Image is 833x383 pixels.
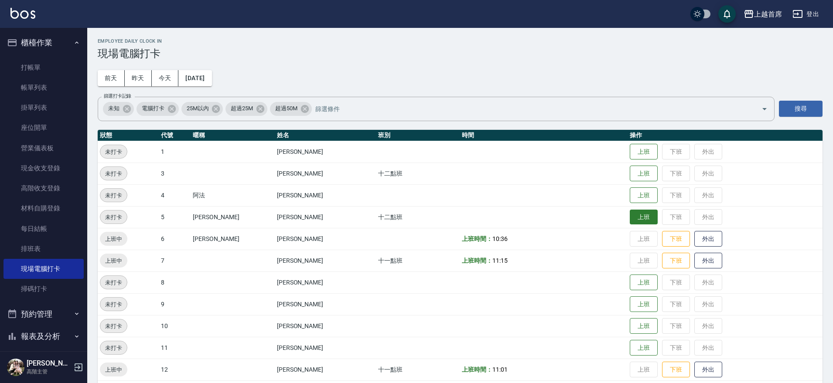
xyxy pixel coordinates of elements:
[492,366,508,373] span: 11:01
[758,102,772,116] button: Open
[159,359,191,380] td: 12
[275,206,376,228] td: [PERSON_NAME]
[100,256,127,265] span: 上班中
[98,130,159,141] th: 狀態
[3,31,84,54] button: 櫃檯作業
[100,300,127,309] span: 未打卡
[3,98,84,118] a: 掛單列表
[694,362,722,378] button: 外出
[275,130,376,141] th: 姓名
[275,271,376,293] td: [PERSON_NAME]
[3,259,84,279] a: 現場電腦打卡
[492,257,508,264] span: 11:15
[137,104,170,113] span: 電腦打卡
[3,279,84,299] a: 掃碼打卡
[630,275,658,291] button: 上班
[100,322,127,331] span: 未打卡
[270,104,303,113] span: 超過50M
[376,163,460,184] td: 十二點班
[630,210,658,225] button: 上班
[225,104,258,113] span: 超過25M
[100,213,127,222] span: 未打卡
[662,231,690,247] button: 下班
[275,228,376,250] td: [PERSON_NAME]
[376,130,460,141] th: 班別
[275,163,376,184] td: [PERSON_NAME]
[27,368,71,376] p: 高階主管
[630,187,658,203] button: 上班
[100,191,127,200] span: 未打卡
[178,70,212,86] button: [DATE]
[100,169,127,178] span: 未打卡
[98,38,823,44] h2: Employee Daily Clock In
[462,235,492,242] b: 上班時間：
[137,102,179,116] div: 電腦打卡
[191,228,275,250] td: [PERSON_NAME]
[630,166,658,182] button: 上班
[3,58,84,78] a: 打帳單
[630,340,658,356] button: 上班
[3,118,84,138] a: 座位開單
[125,70,152,86] button: 昨天
[100,343,127,352] span: 未打卡
[270,102,312,116] div: 超過50M
[159,250,191,271] td: 7
[104,93,131,99] label: 篩選打卡記錄
[275,293,376,315] td: [PERSON_NAME]
[159,271,191,293] td: 8
[191,130,275,141] th: 暱稱
[159,130,191,141] th: 代號
[191,206,275,228] td: [PERSON_NAME]
[3,178,84,198] a: 高階收支登錄
[159,228,191,250] td: 6
[100,278,127,287] span: 未打卡
[630,296,658,312] button: 上班
[3,198,84,218] a: 材料自購登錄
[275,315,376,337] td: [PERSON_NAME]
[3,78,84,98] a: 帳單列表
[630,144,658,160] button: 上班
[100,234,127,244] span: 上班中
[3,239,84,259] a: 排班表
[275,184,376,206] td: [PERSON_NAME]
[754,9,782,20] div: 上越首席
[492,235,508,242] span: 10:36
[3,325,84,348] button: 報表及分析
[159,141,191,163] td: 1
[225,102,267,116] div: 超過25M
[740,5,785,23] button: 上越首席
[789,6,823,22] button: 登出
[27,359,71,368] h5: [PERSON_NAME]
[662,253,690,269] button: 下班
[3,219,84,239] a: 每日結帳
[159,337,191,359] td: 11
[191,184,275,206] td: 阿法
[630,318,658,334] button: 上班
[462,257,492,264] b: 上班時間：
[100,147,127,156] span: 未打卡
[103,104,125,113] span: 未知
[462,366,492,373] b: 上班時間：
[3,348,84,370] button: 客戶管理
[98,70,125,86] button: 前天
[275,141,376,163] td: [PERSON_NAME]
[779,101,823,117] button: 搜尋
[159,206,191,228] td: 5
[181,102,223,116] div: 25M以內
[10,8,35,19] img: Logo
[103,102,134,116] div: 未知
[376,250,460,271] td: 十一點班
[313,101,746,116] input: 篩選條件
[694,231,722,247] button: 外出
[3,138,84,158] a: 營業儀表板
[662,362,690,378] button: 下班
[159,293,191,315] td: 9
[152,70,179,86] button: 今天
[3,303,84,325] button: 預約管理
[275,250,376,271] td: [PERSON_NAME]
[159,315,191,337] td: 10
[275,359,376,380] td: [PERSON_NAME]
[98,47,823,60] h3: 現場電腦打卡
[694,253,722,269] button: 外出
[7,359,24,376] img: Person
